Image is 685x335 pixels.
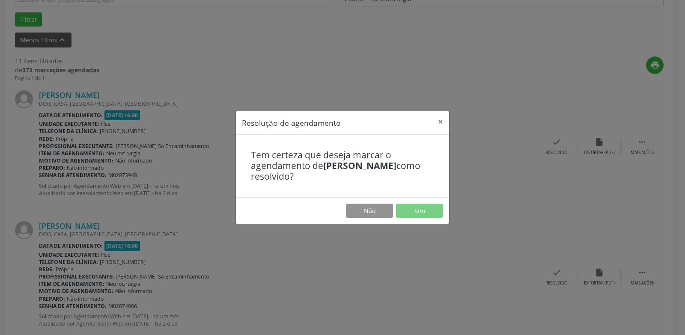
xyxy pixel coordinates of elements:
b: [PERSON_NAME] [323,160,396,172]
h5: Resolução de agendamento [242,117,341,128]
h4: Tem certeza que deseja marcar o agendamento de como resolvido? [251,150,434,182]
button: Sim [396,204,443,218]
button: Close [432,111,449,132]
button: Não [346,204,393,218]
